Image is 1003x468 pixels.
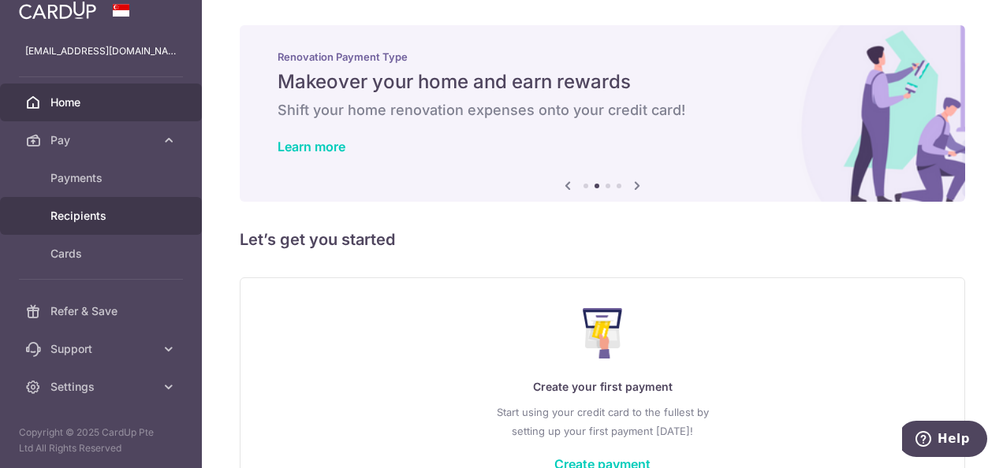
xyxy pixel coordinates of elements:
span: Cards [50,246,155,262]
h5: Let’s get you started [240,227,965,252]
span: Pay [50,132,155,148]
img: CardUp [19,1,96,20]
h5: Makeover your home and earn rewards [278,69,927,95]
h6: Shift your home renovation expenses onto your credit card! [278,101,927,120]
p: Start using your credit card to the fullest by setting up your first payment [DATE]! [272,403,933,440]
span: Settings [50,379,155,395]
p: Renovation Payment Type [278,50,927,63]
span: Payments [50,170,155,186]
img: Renovation banner [240,25,965,202]
span: Recipients [50,208,155,224]
span: Support [50,341,155,357]
img: Make Payment [583,308,623,358]
span: Refer & Save [50,303,155,319]
a: Learn more [278,139,345,154]
span: Home [50,95,155,110]
p: [EMAIL_ADDRESS][DOMAIN_NAME] [25,43,177,59]
p: Create your first payment [272,377,933,396]
iframe: Opens a widget where you can find more information [902,421,987,460]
